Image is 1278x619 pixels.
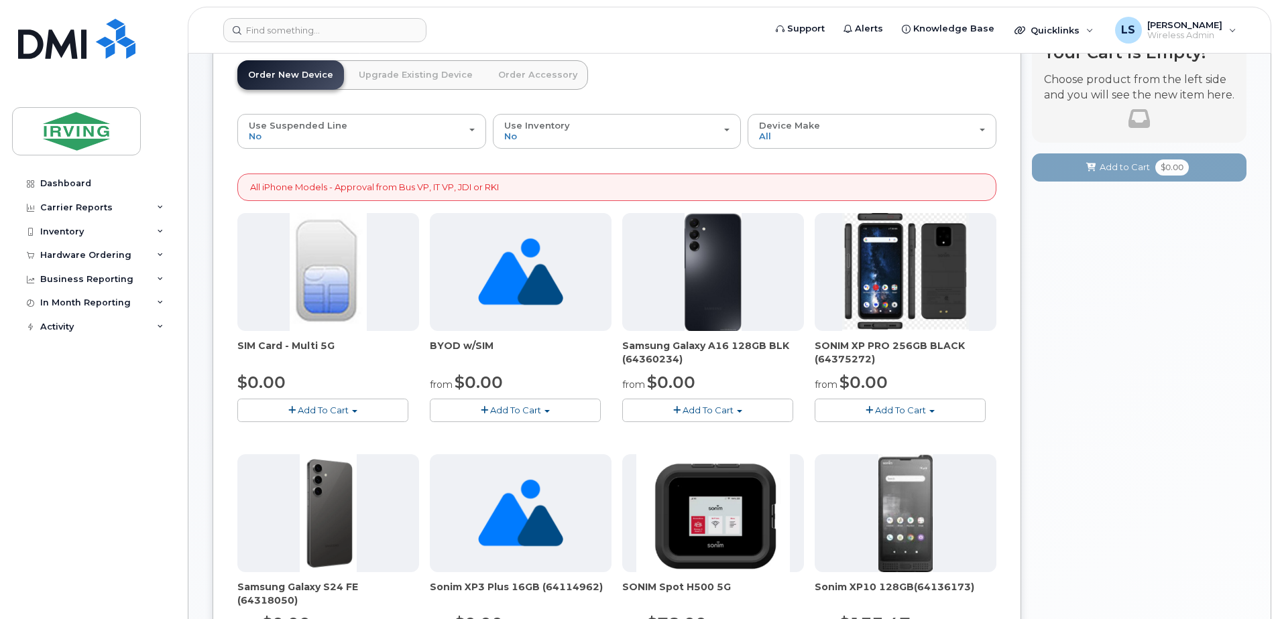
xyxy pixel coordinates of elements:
img: s24_fe.png [300,454,357,572]
a: Support [766,15,834,42]
span: Add to Cart [1100,161,1150,174]
span: Wireless Admin [1147,30,1222,41]
h4: Your Cart is Empty! [1044,44,1234,62]
button: Add To Cart [815,399,986,422]
span: [PERSON_NAME] [1147,19,1222,30]
img: SONIM.png [636,454,790,572]
span: All [759,131,771,141]
span: Knowledge Base [913,22,994,36]
div: SONIM Spot H500 5G [622,580,804,607]
span: Add To Cart [683,405,734,415]
small: from [622,379,645,391]
span: Add To Cart [490,405,541,415]
button: Use Inventory No [493,114,742,149]
small: from [815,379,837,391]
div: SIM Card - Multi 5G [237,339,419,366]
img: no_image_found-2caef05468ed5679b831cfe6fc140e25e0c280774317ffc20a367ab7fd17291e.png [478,213,563,331]
span: $0.00 [237,372,286,392]
span: $0.00 [1155,159,1189,176]
button: Device Make All [748,114,996,149]
a: Upgrade Existing Device [348,60,483,90]
button: Add To Cart [237,399,408,422]
span: Add To Cart [298,405,349,415]
span: $0.00 [455,372,503,392]
span: Device Make [759,120,820,131]
div: SONIM XP PRO 256GB BLACK (64375272) [815,339,996,366]
button: Add to Cart $0.00 [1032,153,1246,181]
span: LS [1121,22,1135,38]
p: Choose product from the left side and you will see the new item here. [1044,72,1234,103]
span: $0.00 [839,372,888,392]
a: Order New Device [237,60,344,90]
a: Order Accessory [487,60,588,90]
p: All iPhone Models - Approval from Bus VP, IT VP, JDI or RKI [250,181,499,194]
span: No [504,131,517,141]
span: Support [787,22,825,36]
input: Find something... [223,18,426,42]
a: Alerts [834,15,892,42]
span: Use Suspended Line [249,120,347,131]
small: from [430,379,453,391]
button: Use Suspended Line No [237,114,486,149]
div: Sonim XP3 Plus 16GB (64114962) [430,580,612,607]
button: Add To Cart [430,399,601,422]
img: 00D627D4-43E9-49B7-A367-2C99342E128C.jpg [290,213,366,331]
div: Lisa Soucy [1106,17,1246,44]
span: No [249,131,262,141]
a: Knowledge Base [892,15,1004,42]
img: SONIM_XP_PRO_-_JDIRVING.png [842,213,968,331]
div: Sonim XP10 128GB(64136173) [815,580,996,607]
button: Add To Cart [622,399,793,422]
span: $0.00 [647,372,695,392]
img: XP10.jpg [878,454,933,572]
span: Quicklinks [1031,25,1080,36]
span: Use Inventory [504,120,570,131]
div: Samsung Galaxy A16 128GB BLK (64360234) [622,339,804,366]
span: Alerts [855,22,883,36]
img: no_image_found-2caef05468ed5679b831cfe6fc140e25e0c280774317ffc20a367ab7fd17291e.png [478,454,563,572]
div: BYOD w/SIM [430,339,612,366]
div: Samsung Galaxy S24 FE (64318050) [237,580,419,607]
span: Add To Cart [875,405,926,415]
div: Quicklinks [1005,17,1103,44]
img: A16_-_JDI.png [685,213,742,331]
